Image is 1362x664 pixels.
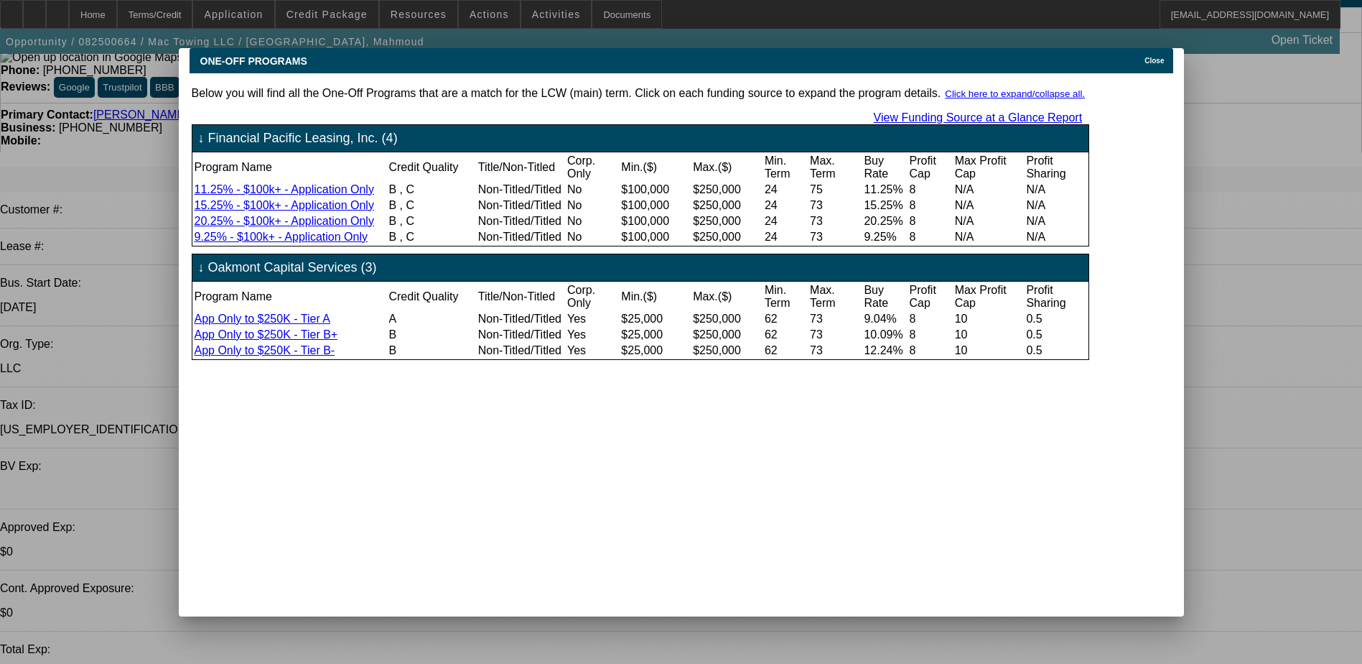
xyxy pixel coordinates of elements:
td: No [566,214,619,229]
span: B [388,215,396,227]
span: C [406,199,415,211]
td: Max. Term [809,283,862,310]
td: 0.5 [1025,343,1087,358]
td: $25,000 [620,328,691,342]
td: N/A [954,214,1025,229]
td: 10 [954,312,1025,326]
td: Program Name [194,283,387,310]
td: $100,000 [620,198,691,213]
span: A [388,313,396,325]
td: Profit Sharing [1025,154,1087,181]
span: C [406,231,415,243]
td: Yes [566,312,619,326]
td: $100,000 [620,214,691,229]
td: 24 [764,214,808,229]
td: Non-Titled/Titled [477,328,565,342]
a: App Only to $250K - Tier A [195,313,330,325]
td: $250,000 [692,230,762,244]
td: 73 [809,312,862,326]
td: 75 [809,183,862,197]
span: Close [1144,57,1164,65]
td: 11.25% [863,183,907,197]
td: 73 [809,328,862,342]
td: Program Name [194,154,387,181]
a: App Only to $250K - Tier B- [195,344,335,356]
td: Max.($) [692,283,762,310]
td: Non-Titled/Titled [477,198,565,213]
td: $100,000 [620,183,691,197]
td: 12.24% [863,343,907,358]
span: B [388,328,396,341]
td: 8 [909,183,953,197]
td: 62 [764,328,808,342]
span: Financial Pacific Leasing, Inc. (4) [208,131,398,146]
td: Yes [566,343,619,358]
td: 62 [764,343,808,358]
td: 73 [809,214,862,229]
td: 8 [909,343,953,358]
td: $250,000 [692,198,762,213]
td: 73 [809,230,862,244]
td: 10 [954,328,1025,342]
td: 73 [809,343,862,358]
td: Max Profit Cap [954,154,1025,181]
td: Max Profit Cap [954,283,1025,310]
td: Title/Non-Titled [477,283,565,310]
td: 62 [764,312,808,326]
span: Oakmont Capital Services (3) [208,260,377,275]
td: 0.5 [1025,312,1087,326]
td: N/A [1025,183,1087,197]
td: 8 [909,214,953,229]
span: ↓ [198,131,205,146]
td: No [566,198,619,213]
a: 9.25% - $100k+ - Application Only [195,231,368,243]
td: Max.($) [692,154,762,181]
td: 24 [764,183,808,197]
span: C [406,215,415,227]
td: Min.($) [620,283,691,310]
td: Profit Cap [909,283,953,310]
td: 8 [909,230,953,244]
td: Corp. Only [566,283,619,310]
span: , [400,183,403,195]
td: Corp. Only [566,154,619,181]
td: 0.5 [1025,328,1087,342]
td: Yes [566,328,619,342]
td: Profit Cap [909,154,953,181]
p: Below you will find all the One-Off Programs that are a match for the LCW (main) term. Click on e... [192,87,1090,100]
td: N/A [954,183,1025,197]
td: Credit Quality [388,154,475,181]
td: 24 [764,230,808,244]
td: 15.25% [863,198,907,213]
span: ↓ [198,260,205,275]
td: Min.($) [620,154,691,181]
td: Non-Titled/Titled [477,183,565,197]
td: No [566,183,619,197]
td: Title/Non-Titled [477,154,565,181]
a: 15.25% - $100k+ - Application Only [195,199,374,211]
td: $250,000 [692,312,762,326]
td: Credit Quality [388,283,475,310]
td: 73 [809,198,862,213]
td: Non-Titled/Titled [477,312,565,326]
a: App Only to $250K - Tier B+ [195,328,338,341]
td: Max. Term [809,154,862,181]
a: 11.25% - $100k+ - Application Only [195,183,374,195]
td: N/A [954,230,1025,244]
td: $25,000 [620,312,691,326]
td: $25,000 [620,343,691,358]
td: 8 [909,198,953,213]
td: Min. Term [764,283,808,310]
td: $250,000 [692,183,762,197]
button: Click here to expand/collapse all. [941,88,1089,100]
td: N/A [1025,198,1087,213]
span: , [400,199,403,211]
td: N/A [954,198,1025,213]
td: $250,000 [692,328,762,342]
span: B [388,231,396,243]
td: $100,000 [620,230,691,244]
a: 20.25% - $100k+ - Application Only [195,215,374,227]
td: Profit Sharing [1025,283,1087,310]
td: 10.09% [863,328,907,342]
td: No [566,230,619,244]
